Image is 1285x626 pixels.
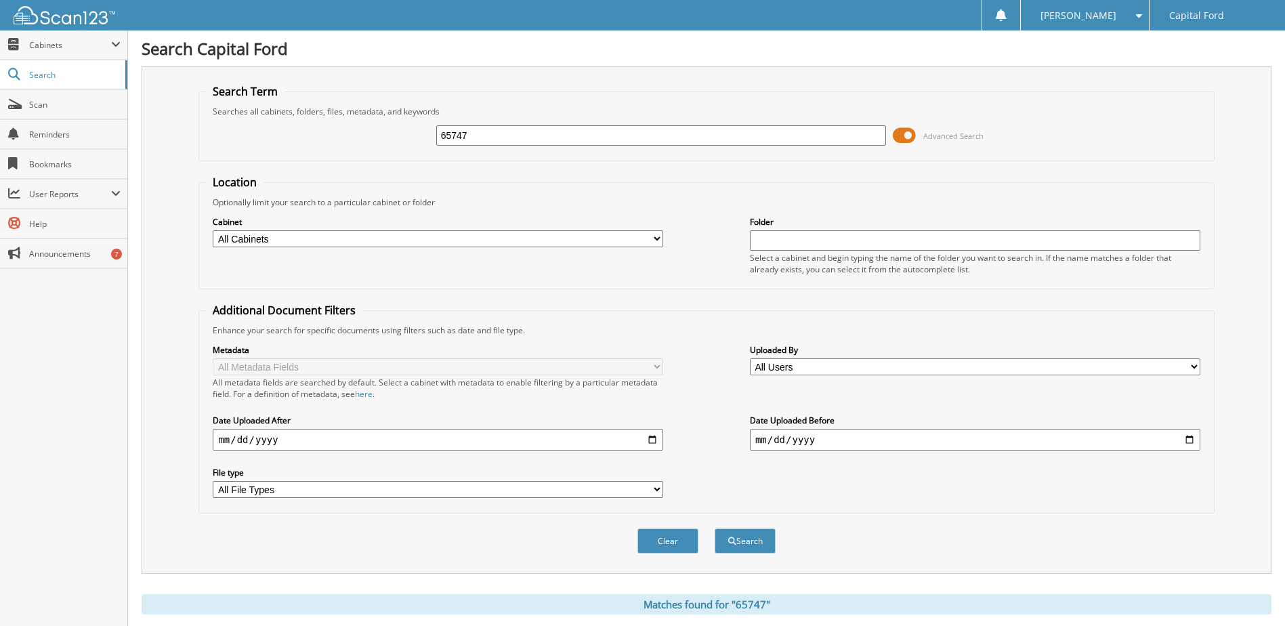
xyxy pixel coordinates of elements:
[637,528,698,554] button: Clear
[206,196,1206,208] div: Optionally limit your search to a particular cabinet or folder
[1169,12,1224,20] span: Capital Ford
[355,388,373,400] a: here
[206,303,362,318] legend: Additional Document Filters
[29,129,121,140] span: Reminders
[14,6,115,24] img: scan123-logo-white.svg
[206,106,1206,117] div: Searches all cabinets, folders, files, metadata, and keywords
[29,99,121,110] span: Scan
[750,252,1200,275] div: Select a cabinet and begin typing the name of the folder you want to search in. If the name match...
[29,218,121,230] span: Help
[111,249,122,259] div: 7
[750,415,1200,426] label: Date Uploaded Before
[29,39,111,51] span: Cabinets
[923,131,984,141] span: Advanced Search
[29,248,121,259] span: Announcements
[29,69,119,81] span: Search
[29,188,111,200] span: User Reports
[213,344,663,356] label: Metadata
[750,344,1200,356] label: Uploaded By
[213,415,663,426] label: Date Uploaded After
[750,216,1200,228] label: Folder
[206,175,264,190] legend: Location
[213,467,663,478] label: File type
[206,325,1206,336] div: Enhance your search for specific documents using filters such as date and file type.
[142,37,1271,60] h1: Search Capital Ford
[213,216,663,228] label: Cabinet
[715,528,776,554] button: Search
[213,429,663,451] input: start
[142,594,1271,614] div: Matches found for "65747"
[206,84,285,99] legend: Search Term
[1040,12,1116,20] span: [PERSON_NAME]
[213,377,663,400] div: All metadata fields are searched by default. Select a cabinet with metadata to enable filtering b...
[750,429,1200,451] input: end
[29,159,121,170] span: Bookmarks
